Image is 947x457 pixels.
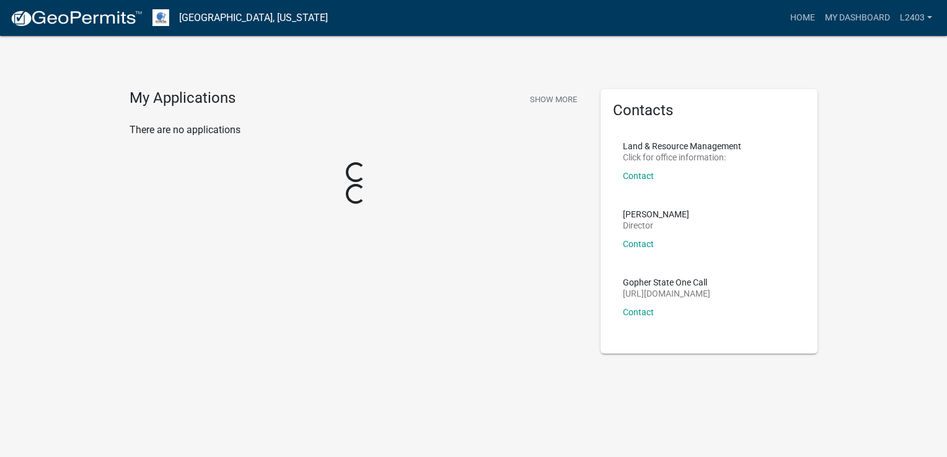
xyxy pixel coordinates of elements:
[623,210,689,219] p: [PERSON_NAME]
[623,289,710,298] p: [URL][DOMAIN_NAME]
[623,278,710,287] p: Gopher State One Call
[623,307,654,317] a: Contact
[152,9,169,26] img: Otter Tail County, Minnesota
[623,171,654,181] a: Contact
[613,102,805,120] h5: Contacts
[623,153,741,162] p: Click for office information:
[895,6,937,30] a: L2403
[130,123,582,137] p: There are no applications
[623,142,741,150] p: Land & Resource Management
[623,221,689,230] p: Director
[179,7,328,28] a: [GEOGRAPHIC_DATA], [US_STATE]
[130,89,236,108] h4: My Applications
[525,89,582,110] button: Show More
[623,239,654,249] a: Contact
[820,6,895,30] a: My Dashboard
[785,6,820,30] a: Home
